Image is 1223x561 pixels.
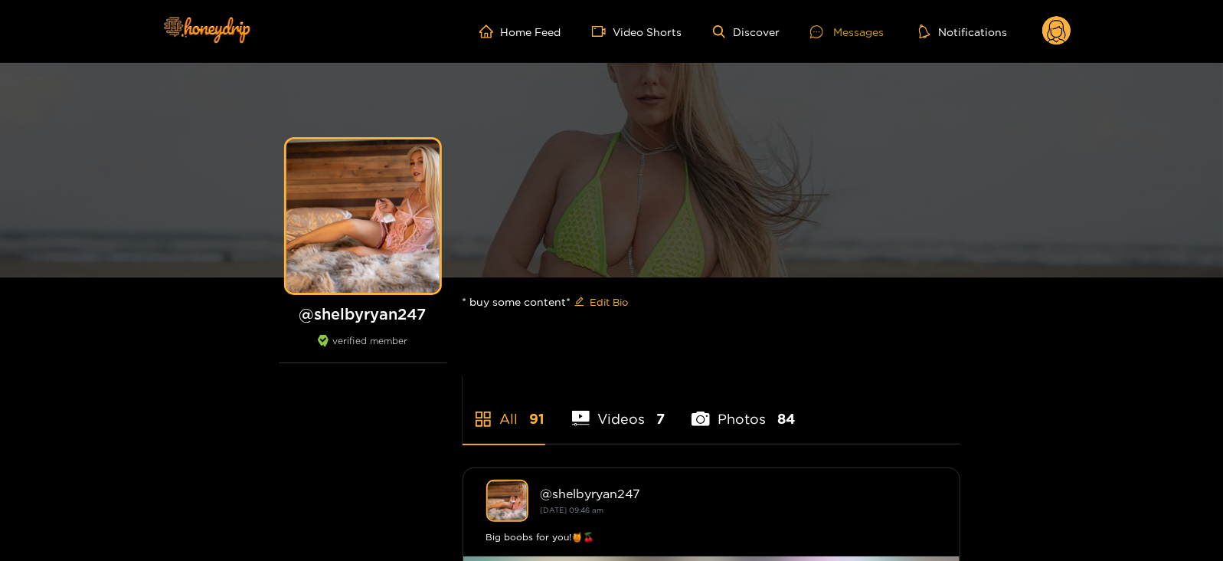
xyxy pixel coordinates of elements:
[590,294,629,310] span: Edit Bio
[810,23,884,41] div: Messages
[486,480,528,522] img: shelbyryan247
[692,375,795,444] li: Photos
[777,409,795,428] span: 84
[914,24,1012,39] button: Notifications
[592,25,613,38] span: video-camera
[486,530,937,545] div: Big boobs for you!🍯🍒
[571,290,632,314] button: editEdit Bio
[479,25,501,38] span: home
[541,506,604,514] small: [DATE] 09:46 am
[541,487,937,500] div: @ shelbyryan247
[572,375,665,444] li: Videos
[574,297,584,308] span: edit
[592,25,682,38] a: Video Shorts
[713,25,780,38] a: Discover
[463,375,545,444] li: All
[474,410,492,428] span: appstore
[530,409,545,428] span: 91
[279,335,447,363] div: verified member
[463,277,960,326] div: * buy some content*
[656,409,665,428] span: 7
[279,304,447,323] h1: @ shelbyryan247
[479,25,561,38] a: Home Feed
